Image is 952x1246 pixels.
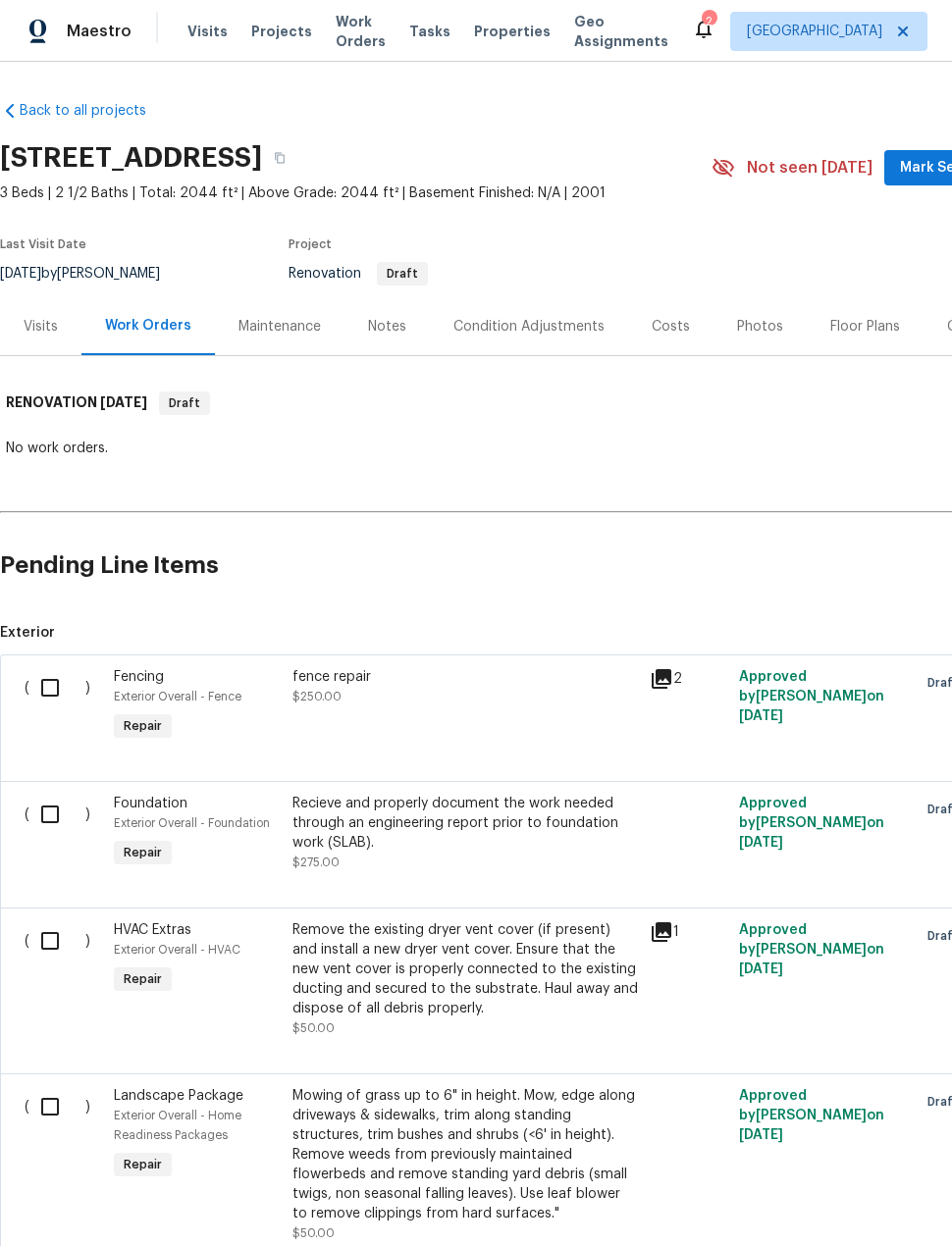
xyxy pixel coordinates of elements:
div: Work Orders [105,316,191,336]
span: Repair [116,1155,170,1174]
span: Landscape Package [114,1089,243,1103]
div: 2 [702,12,715,31]
span: Approved by [PERSON_NAME] on [739,670,884,723]
h6: RENOVATION [6,391,147,415]
span: Repair [116,969,170,989]
span: [DATE] [100,395,147,409]
span: Draft [161,393,208,413]
div: Notes [368,317,406,337]
div: Mowing of grass up to 6" in height. Mow, edge along driveways & sidewalks, trim along standing st... [292,1086,638,1223]
span: $275.00 [292,857,340,868]
span: Fencing [114,670,164,684]
span: [GEOGRAPHIC_DATA] [747,22,882,41]
span: Repair [116,716,170,736]
span: Maestro [67,22,132,41]
span: Repair [116,843,170,862]
span: Approved by [PERSON_NAME] on [739,797,884,850]
div: Remove the existing dryer vent cover (if present) and install a new dryer vent cover. Ensure that... [292,920,638,1018]
span: Exterior Overall - Home Readiness Packages [114,1110,241,1141]
span: $50.00 [292,1227,335,1239]
span: Geo Assignments [574,12,668,51]
span: Exterior Overall - Foundation [114,817,270,829]
div: Costs [652,317,690,337]
span: Foundation [114,797,187,810]
span: Visits [187,22,228,41]
span: Draft [379,268,426,280]
span: Not seen [DATE] [747,158,873,178]
span: [DATE] [739,709,783,723]
span: Approved by [PERSON_NAME] on [739,923,884,976]
div: ( ) [19,914,108,1044]
span: Tasks [409,25,450,38]
span: Properties [474,22,551,41]
span: Project [289,238,332,250]
div: Floor Plans [830,317,900,337]
div: Recieve and properly document the work needed through an engineering report prior to foundation w... [292,794,638,853]
span: Exterior Overall - HVAC [114,944,240,956]
div: ( ) [19,788,108,878]
div: 1 [650,920,727,944]
span: [DATE] [739,836,783,850]
button: Copy Address [262,140,297,176]
div: 2 [650,667,727,691]
span: Renovation [289,267,428,281]
span: Approved by [PERSON_NAME] on [739,1089,884,1142]
span: Exterior Overall - Fence [114,691,241,702]
span: [DATE] [739,1128,783,1142]
span: $250.00 [292,691,342,702]
div: Photos [737,317,783,337]
span: $50.00 [292,1022,335,1034]
span: Work Orders [336,12,386,51]
div: Condition Adjustments [453,317,605,337]
span: Projects [251,22,312,41]
div: Visits [24,317,58,337]
span: [DATE] [739,962,783,976]
div: Maintenance [238,317,321,337]
div: ( ) [19,661,108,752]
div: fence repair [292,667,638,687]
span: HVAC Extras [114,923,191,937]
